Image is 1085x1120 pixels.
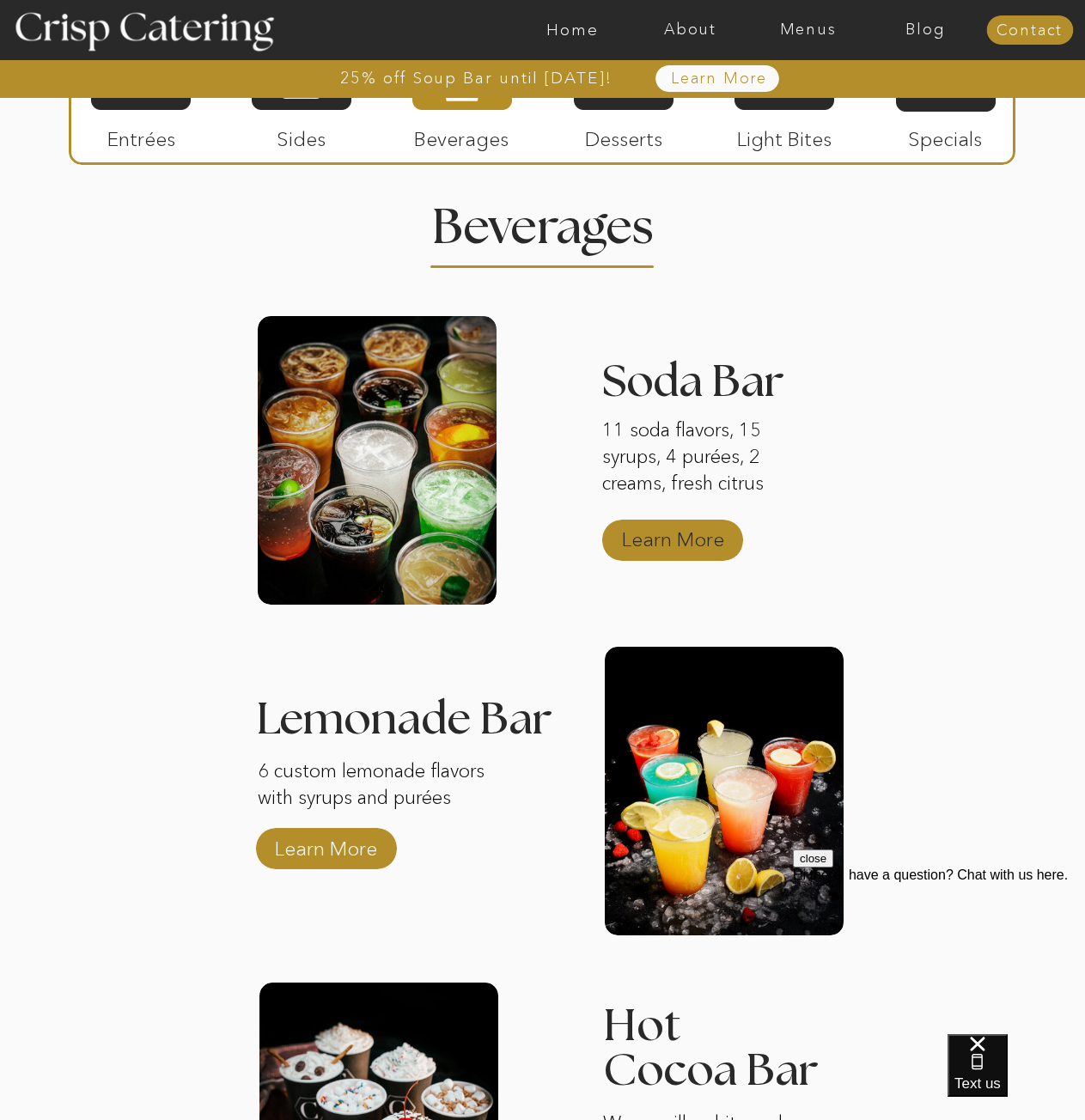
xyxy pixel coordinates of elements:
a: Learn More [631,70,808,88]
p: Light Bites [728,110,842,160]
a: Menus [749,21,867,39]
a: Learn More [616,510,730,560]
iframe: podium webchat widget prompt [793,849,1085,1056]
a: Blog [867,21,984,39]
p: Specials [888,110,1003,160]
h3: Soda Bar [602,360,841,407]
h3: Hot Cocoa Bar [603,1004,831,1050]
p: Entrées [84,110,198,160]
iframe: podium webchat widget bubble [948,1034,1085,1120]
a: Learn More [269,819,383,869]
p: Beverages [405,110,519,160]
a: Home [514,21,631,39]
p: 11 soda flavors, 15 syrups, 4 purées, 2 creams, fresh citrus [602,417,816,500]
p: Sides [244,110,358,160]
a: Contact [986,22,1073,40]
p: Desserts [567,110,681,160]
a: About [631,21,749,39]
p: 6 custom lemonade flavors with syrups and purées [258,758,500,841]
a: 25% off Soup Bar until [DATE]! [278,70,674,87]
h2: Beverages [431,204,655,237]
h3: Lemonade Bar [256,697,569,719]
